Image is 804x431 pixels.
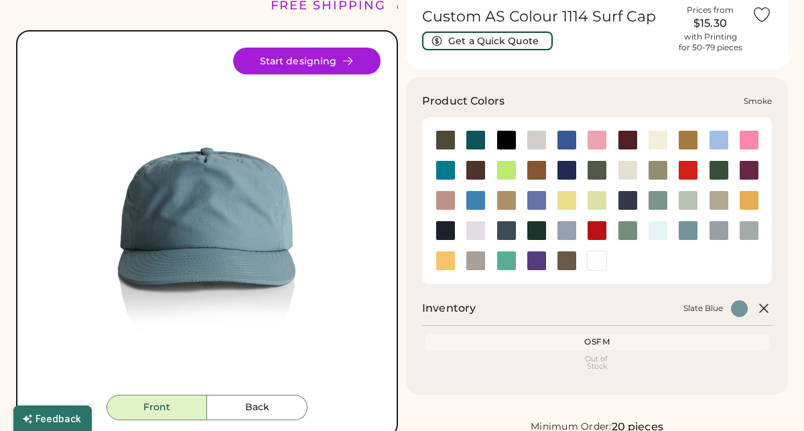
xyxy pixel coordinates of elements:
[427,336,766,347] div: OSFM
[687,5,734,15] div: Prices from
[33,48,381,395] div: 1114 Style Image
[679,32,742,53] div: with Printing for 50-79 pieces
[33,48,381,395] img: 1114 - Slate Blue Front Image
[107,395,207,420] button: Front
[744,96,772,107] div: Smoke
[207,395,308,420] button: Back
[422,32,553,50] button: Get a Quick Quote
[427,355,766,370] div: Out of Stock
[683,303,723,314] div: Slate Blue
[422,300,476,316] h2: Inventory
[422,93,505,109] h3: Product Colors
[233,48,381,74] button: Start designing
[677,15,744,32] div: $15.30
[422,7,669,26] h1: Custom AS Colour 1114 Surf Cap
